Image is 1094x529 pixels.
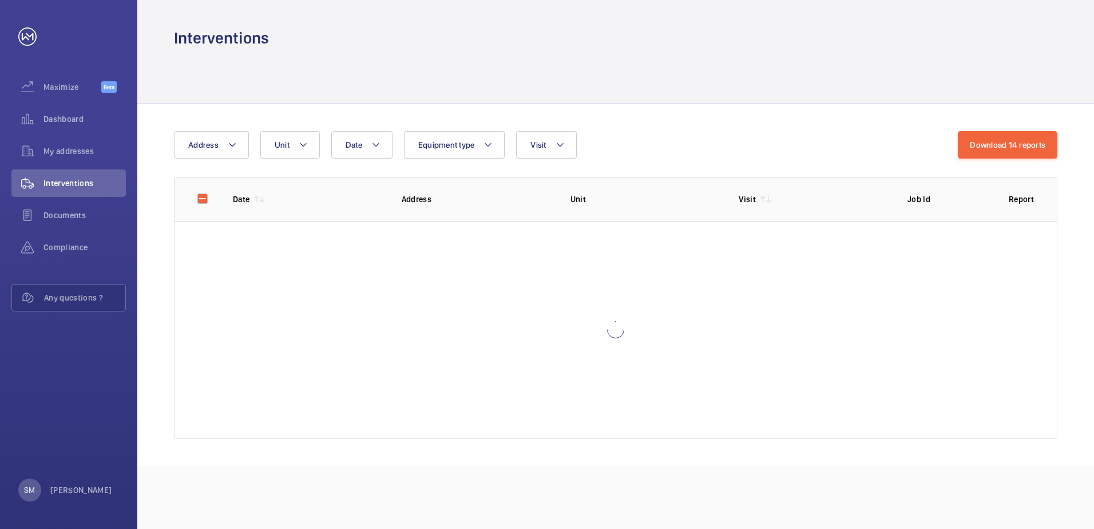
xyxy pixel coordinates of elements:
button: Visit [516,131,576,159]
h1: Interventions [174,27,269,49]
p: [PERSON_NAME] [50,484,112,496]
span: Compliance [43,242,126,253]
button: Address [174,131,249,159]
span: Equipment type [418,140,475,149]
p: Job Id [907,194,990,205]
span: Unit [275,140,290,149]
span: Address [188,140,219,149]
p: Address [402,194,552,205]
span: Beta [101,81,117,93]
button: Equipment type [404,131,505,159]
span: Interventions [43,177,126,189]
button: Unit [260,131,320,159]
button: Date [331,131,393,159]
span: Any questions ? [44,292,125,303]
span: Visit [530,140,546,149]
p: Report [1009,194,1034,205]
button: Download 14 reports [958,131,1057,159]
span: Maximize [43,81,101,93]
p: Date [233,194,249,205]
span: Documents [43,210,126,221]
p: Visit [739,194,756,205]
span: Dashboard [43,113,126,125]
span: My addresses [43,145,126,157]
p: SM [24,484,35,496]
span: Date [346,140,362,149]
p: Unit [570,194,721,205]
